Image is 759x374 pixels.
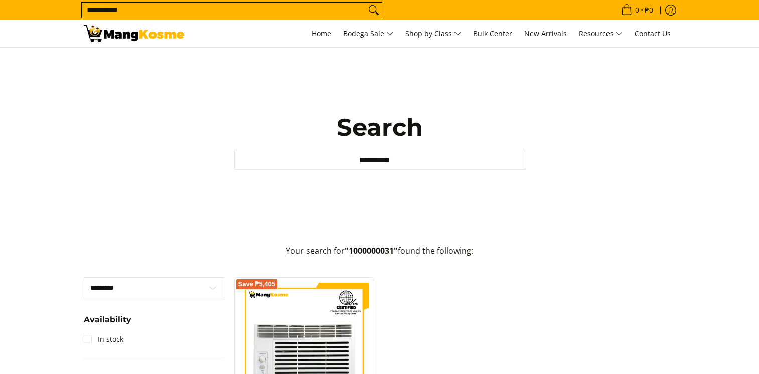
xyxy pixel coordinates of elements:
span: • [618,5,656,16]
p: Your search for found the following: [84,245,676,267]
strong: "1000000031" [345,245,398,256]
a: Contact Us [630,20,676,47]
span: Bodega Sale [343,28,393,40]
span: Save ₱5,405 [238,281,276,287]
summary: Open [84,316,131,331]
span: Home [312,29,331,38]
a: Resources [574,20,628,47]
button: Search [366,3,382,18]
span: ₱0 [643,7,655,14]
a: Shop by Class [400,20,466,47]
img: Search: 1 result found for &quot;1000000031&quot; | Mang Kosme [84,25,184,42]
span: 0 [634,7,641,14]
span: Contact Us [635,29,671,38]
span: Bulk Center [473,29,512,38]
a: Bulk Center [468,20,517,47]
a: In stock [84,331,123,347]
span: Resources [579,28,623,40]
h1: Search [234,112,525,142]
a: New Arrivals [519,20,572,47]
span: Availability [84,316,131,324]
span: Shop by Class [405,28,461,40]
a: Bodega Sale [338,20,398,47]
nav: Main Menu [194,20,676,47]
span: New Arrivals [524,29,567,38]
a: Home [307,20,336,47]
